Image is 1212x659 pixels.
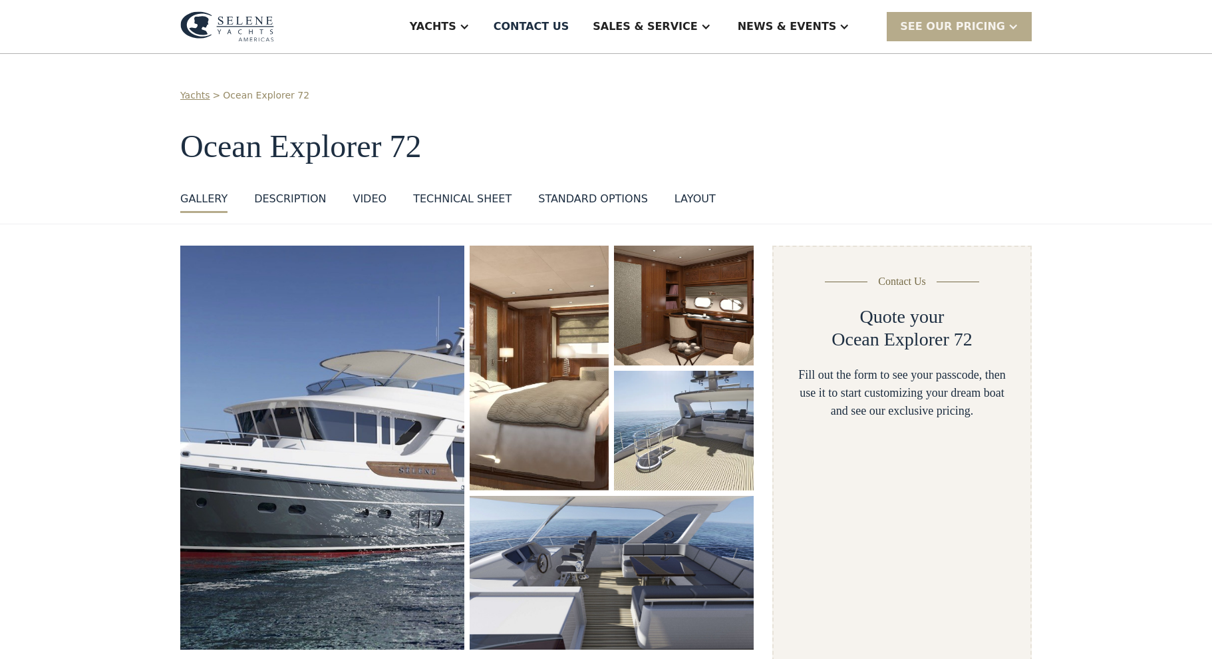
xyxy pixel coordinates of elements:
[180,89,210,103] a: Yachts
[738,19,837,35] div: News & EVENTS
[254,191,326,207] div: DESCRIPTION
[832,328,972,351] h2: Ocean Explorer 72
[538,191,648,207] div: standard options
[254,191,326,213] a: DESCRIPTION
[180,191,227,213] a: GALLERY
[878,274,926,290] div: Contact Us
[223,89,309,103] a: Ocean Explorer 72
[470,246,609,491] a: open lightbox
[614,371,754,491] a: open lightbox
[180,11,274,42] img: logo
[180,191,227,207] div: GALLERY
[494,19,569,35] div: Contact US
[353,191,386,213] a: VIDEO
[593,19,697,35] div: Sales & Service
[675,191,716,207] div: layout
[213,89,221,103] div: >
[413,191,512,207] div: Technical sheet
[614,246,754,365] a: open lightbox
[353,191,386,207] div: VIDEO
[900,19,1005,35] div: SEE Our Pricing
[410,19,456,35] div: Yachts
[413,191,512,213] a: Technical sheet
[180,246,464,649] a: open lightbox
[538,191,648,213] a: standard options
[675,191,716,213] a: layout
[860,306,945,328] h2: Quote your
[795,366,1009,420] div: Fill out the form to see your passcode, then use it to start customizing your dream boat and see ...
[887,12,1032,41] div: SEE Our Pricing
[470,496,754,649] a: open lightbox
[180,129,1032,164] h1: Ocean Explorer 72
